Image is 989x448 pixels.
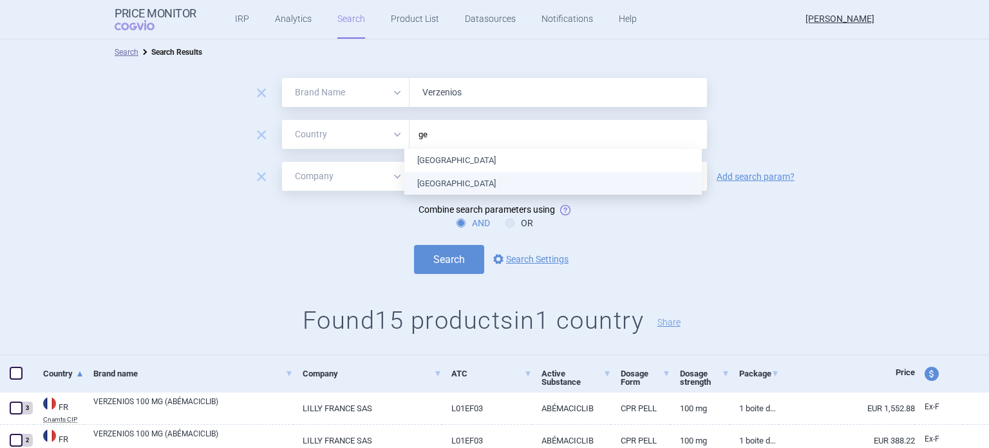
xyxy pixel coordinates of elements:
a: Search Settings [491,251,569,267]
div: 2 [21,434,33,447]
a: VERZENIOS 100 MG (ABÉMACICLIB) [93,396,293,419]
a: Search [115,48,138,57]
a: CPR PELL [611,393,670,424]
a: Dosage strength [680,358,730,398]
span: Ex-factory price [925,402,939,411]
span: Combine search parameters using [419,204,555,215]
span: COGVIO [115,20,173,30]
a: EUR 1,552.88 [779,393,915,424]
a: Add search param? [717,172,795,181]
a: Ex-F [915,398,963,417]
a: Country [43,358,84,389]
a: Package [739,358,779,389]
button: Share [657,318,681,327]
a: Brand name [93,358,293,389]
strong: Price Monitor [115,7,196,20]
a: ABÉMACICLIB [532,393,611,424]
div: 3 [21,402,33,414]
li: Search Results [138,46,202,59]
a: Active Substance [542,358,611,398]
a: Company [303,358,441,389]
li: [GEOGRAPHIC_DATA] [404,172,702,195]
abbr: Cnamts CIP — Database of National Insurance Fund for Salaried Worker (code CIP), France. [43,416,84,423]
a: ATC [451,358,532,389]
li: Search [115,46,138,59]
a: Price MonitorCOGVIO [115,7,196,32]
a: FRFRCnamts CIP [33,396,84,423]
img: France [43,397,56,410]
label: OR [505,217,533,229]
label: AND [457,217,490,229]
button: Search [414,245,484,274]
a: 1 BOITE DE 56, COMPRIMÉS PELLICULÉS [730,393,779,424]
a: Dosage Form [621,358,670,398]
strong: Search Results [151,48,202,57]
span: Ex-factory price [925,434,939,443]
a: L01EF03 [442,393,532,424]
img: France [43,429,56,442]
li: [GEOGRAPHIC_DATA] [404,149,702,172]
a: 100 mg [670,393,730,424]
a: LILLY FRANCE SAS [293,393,441,424]
span: Price [896,367,915,377]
